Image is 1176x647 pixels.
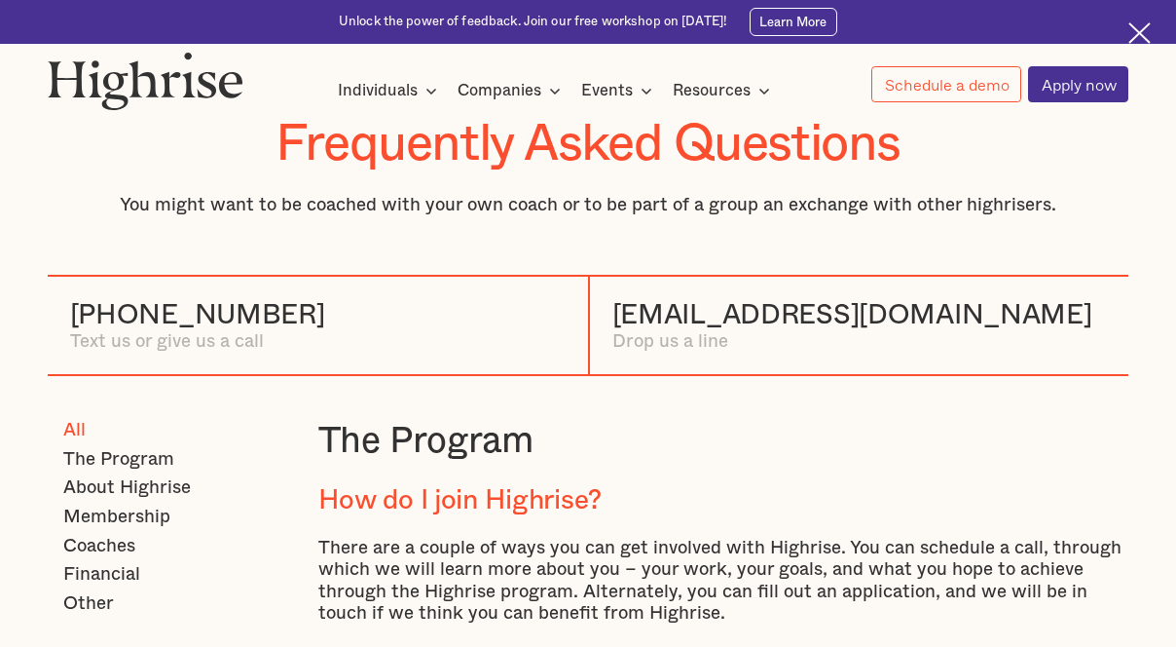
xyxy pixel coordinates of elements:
[871,66,1021,102] a: Schedule a demo
[673,79,751,102] div: Resources
[458,79,567,102] div: Companies
[339,14,727,31] div: Unlock the power of feedback. Join our free workshop on [DATE]!
[673,79,776,102] div: Resources
[63,564,140,586] span: Financial
[338,79,443,102] div: Individuals
[318,420,1129,463] h2: The Program
[612,299,1092,331] h2: [EMAIL_ADDRESS][DOMAIN_NAME]
[581,79,658,102] div: Events
[338,79,418,102] div: Individuals
[63,449,174,471] span: The Program
[48,195,1128,216] p: You might want to be coached with your own coach or to be part of a group an exchange with other ...
[63,507,170,528] span: Membership
[63,420,86,441] span: All
[750,8,838,36] a: Learn More
[63,593,114,615] span: Other
[70,331,325,353] div: Text us or give us a call
[1128,22,1151,45] img: Cross icon
[612,331,1092,353] div: Drop us a line
[581,79,633,102] div: Events
[63,536,135,557] span: Coaches
[1028,66,1128,102] a: Apply now
[318,484,1129,516] h3: How do I join Highrise?
[458,79,541,102] div: Companies
[70,299,325,331] h2: [PHONE_NUMBER]
[612,299,1092,353] a: [EMAIL_ADDRESS][DOMAIN_NAME]Drop us a line
[48,117,1128,173] h1: Frequently Asked Questions
[48,52,243,111] img: Highrise logo
[63,477,191,499] span: About Highrise
[48,420,289,615] form: Email Form
[318,538,1129,625] p: There are a couple of ways you can get involved with Highrise. You can schedule a call, through w...
[70,299,325,353] a: [PHONE_NUMBER]Text us or give us a call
